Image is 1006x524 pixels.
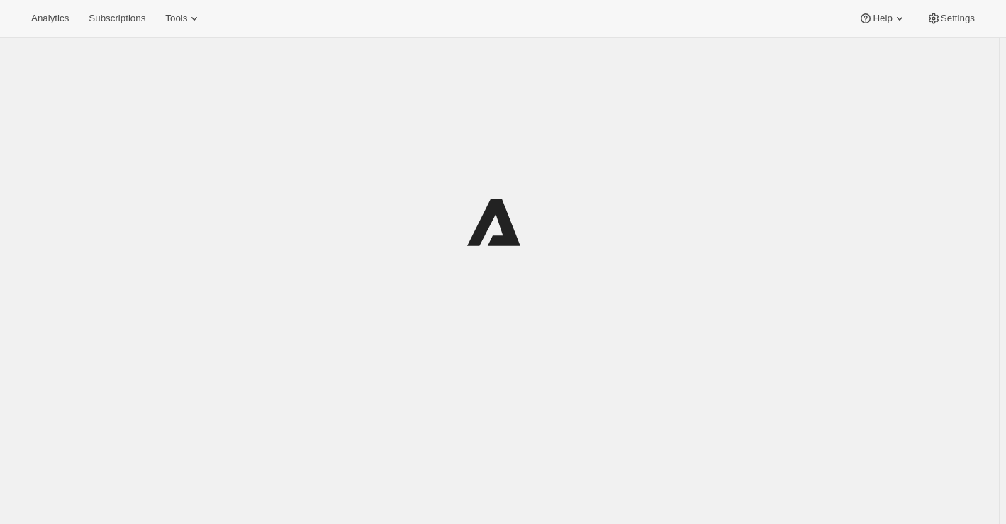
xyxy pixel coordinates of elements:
span: Help [873,13,892,24]
button: Subscriptions [80,9,154,28]
span: Settings [941,13,975,24]
span: Subscriptions [89,13,145,24]
button: Settings [918,9,983,28]
button: Help [850,9,915,28]
button: Tools [157,9,210,28]
span: Tools [165,13,187,24]
button: Analytics [23,9,77,28]
span: Analytics [31,13,69,24]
